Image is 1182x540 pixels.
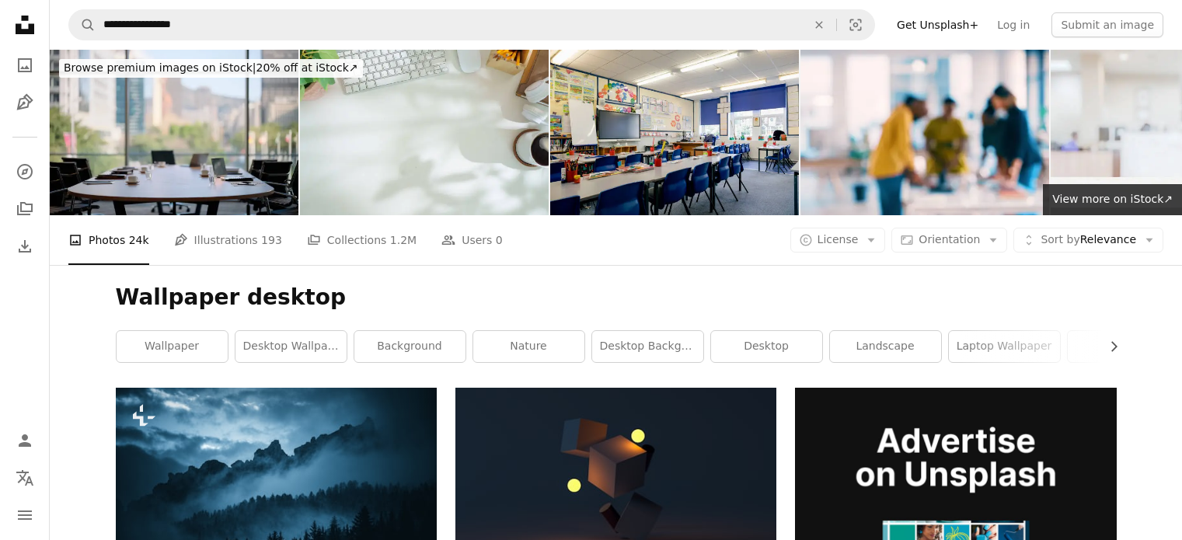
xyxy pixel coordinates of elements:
[1041,233,1079,246] span: Sort by
[949,331,1060,362] a: laptop wallpaper
[354,331,465,362] a: background
[1051,12,1163,37] button: Submit an image
[64,61,358,74] span: 20% off at iStock ↗
[9,87,40,118] a: Illustrations
[1043,184,1182,215] a: View more on iStock↗
[9,231,40,262] a: Download History
[64,61,256,74] span: Browse premium images on iStock |
[68,9,875,40] form: Find visuals sitewide
[988,12,1039,37] a: Log in
[550,50,799,215] img: Empty Classroom
[1013,228,1163,253] button: Sort byRelevance
[1068,331,1179,362] a: outdoor
[802,10,836,40] button: Clear
[300,50,549,215] img: Top view white office desk with keyboard, coffee cup, headphone and stationery.
[174,215,282,265] a: Illustrations 193
[473,331,584,362] a: nature
[790,228,886,253] button: License
[116,477,437,491] a: a mountain range covered in fog and clouds
[69,10,96,40] button: Search Unsplash
[919,233,980,246] span: Orientation
[887,12,988,37] a: Get Unsplash+
[455,471,776,485] a: brown cardboard box with yellow light
[9,462,40,493] button: Language
[1100,331,1117,362] button: scroll list to the right
[891,228,1007,253] button: Orientation
[9,156,40,187] a: Explore
[1052,193,1173,205] span: View more on iStock ↗
[1041,232,1136,248] span: Relevance
[9,50,40,81] a: Photos
[235,331,347,362] a: desktop wallpaper
[390,232,417,249] span: 1.2M
[592,331,703,362] a: desktop background
[307,215,417,265] a: Collections 1.2M
[9,425,40,456] a: Log in / Sign up
[9,500,40,531] button: Menu
[117,331,228,362] a: wallpaper
[441,215,503,265] a: Users 0
[50,50,372,87] a: Browse premium images on iStock|20% off at iStock↗
[830,331,941,362] a: landscape
[496,232,503,249] span: 0
[116,284,1117,312] h1: Wallpaper desktop
[711,331,822,362] a: desktop
[800,50,1049,215] img: Blur, meeting and employees for discussion in office, working and job for creative career. People...
[837,10,874,40] button: Visual search
[9,193,40,225] a: Collections
[50,50,298,215] img: Chairs, table and technology in empty boardroom of corporate office for meeting with window view....
[818,233,859,246] span: License
[261,232,282,249] span: 193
